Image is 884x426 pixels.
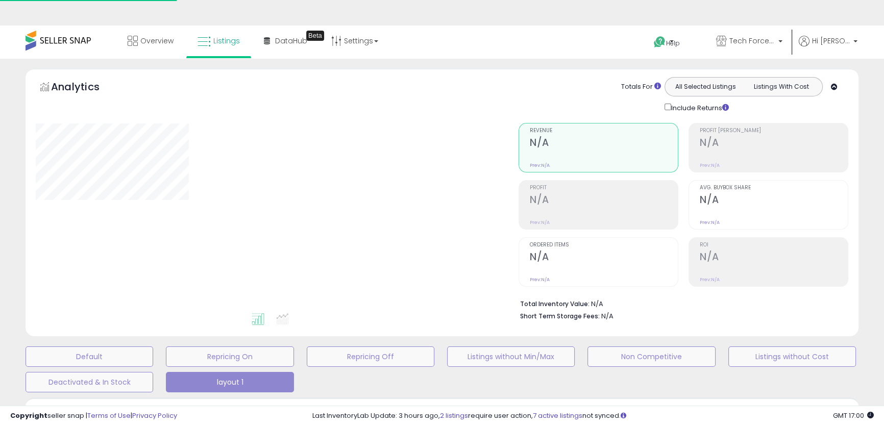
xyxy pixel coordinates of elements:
button: Non Competitive [587,346,715,367]
span: Hi [PERSON_NAME] [812,36,850,46]
button: Listings With Cost [743,80,819,93]
span: Listings [213,36,240,46]
button: Default [26,346,153,367]
span: Tech Force Supplies [729,36,775,46]
button: Repricing On [166,346,293,367]
span: Help [666,39,680,47]
i: Get Help [653,36,666,48]
span: DataHub [275,36,307,46]
h2: N/A [530,137,678,151]
a: Tech Force Supplies [708,26,790,59]
h2: N/A [530,194,678,208]
button: Repricing Off [307,346,434,367]
small: Prev: N/A [530,277,550,283]
span: Ordered Items [530,242,678,248]
span: Avg. Buybox Share [700,185,848,191]
span: Overview [140,36,174,46]
span: Revenue [530,128,678,134]
span: Profit [PERSON_NAME] [700,128,848,134]
div: seller snap | | [10,411,177,421]
div: Tooltip anchor [306,31,324,41]
a: Settings [324,26,386,56]
h2: N/A [700,251,848,265]
button: All Selected Listings [668,80,744,93]
b: Short Term Storage Fees: [520,312,600,320]
span: ROI [700,242,848,248]
a: Listings [190,26,248,56]
h2: N/A [530,251,678,265]
span: N/A [601,311,613,321]
h2: N/A [700,194,848,208]
div: Totals For [621,82,661,92]
button: layout 1 [166,372,293,392]
strong: Copyright [10,411,47,420]
small: Prev: N/A [530,219,550,225]
small: Prev: N/A [530,162,550,168]
a: DataHub [256,26,315,56]
a: Hi [PERSON_NAME] [799,36,857,59]
button: Deactivated & In Stock [26,372,153,392]
div: Include Returns [657,102,741,113]
li: N/A [520,297,841,309]
a: Help [646,28,700,59]
button: Listings without Cost [728,346,856,367]
b: Total Inventory Value: [520,299,590,308]
a: Overview [120,26,181,56]
small: Prev: N/A [700,219,720,225]
h2: N/A [700,137,848,151]
button: Listings without Min/Max [447,346,575,367]
span: Profit [530,185,678,191]
small: Prev: N/A [700,162,720,168]
small: Prev: N/A [700,277,720,283]
h5: Analytics [51,80,119,96]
